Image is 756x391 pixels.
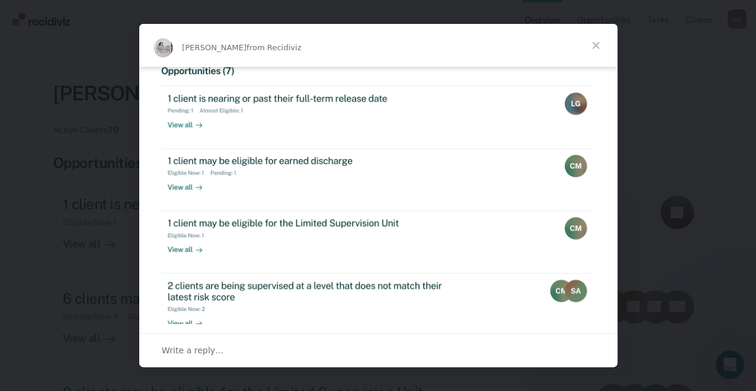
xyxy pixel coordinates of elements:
[162,343,224,358] span: Write a reply…
[247,43,302,52] span: from Recidiviz
[574,24,617,67] span: Close
[154,38,173,57] img: Profile image for Kim
[182,43,247,52] span: [PERSON_NAME]
[139,333,617,367] div: Open conversation and reply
